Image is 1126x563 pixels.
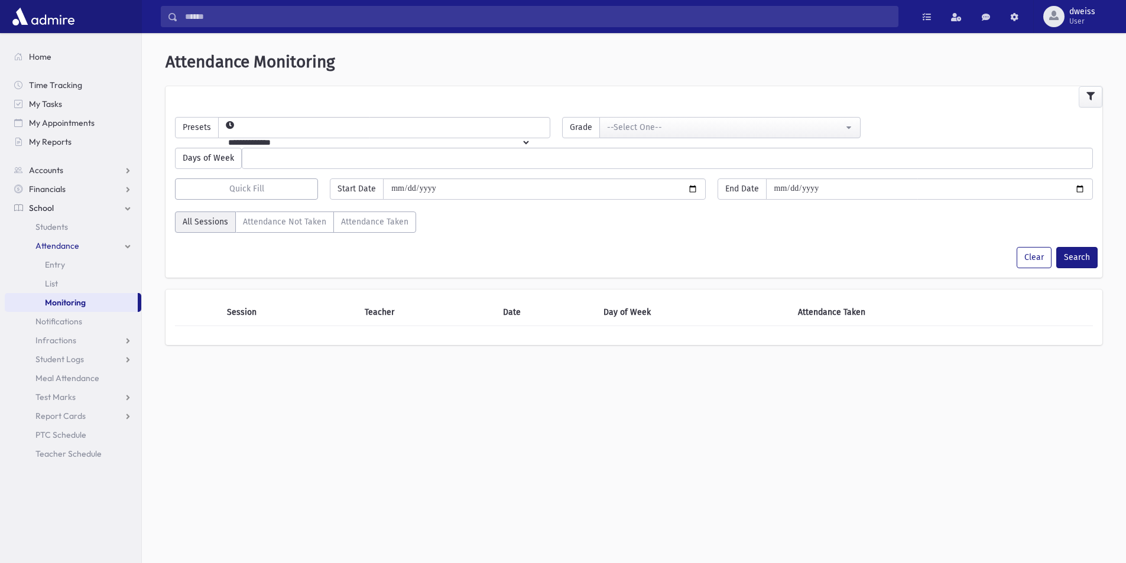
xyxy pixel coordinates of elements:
span: Attendance [35,240,79,251]
a: Monitoring [5,293,138,312]
span: List [45,278,58,289]
span: Teacher Schedule [35,448,102,459]
a: Test Marks [5,388,141,406]
span: dweiss [1069,7,1095,17]
input: Search [178,6,898,27]
a: Entry [5,255,141,274]
a: Attendance [5,236,141,255]
th: Attendance Taken [791,299,1049,326]
th: Day of Week [596,299,790,326]
span: Test Marks [35,392,76,402]
span: Accounts [29,165,63,175]
span: Students [35,222,68,232]
span: Meal Attendance [35,373,99,383]
th: Teacher [358,299,496,326]
button: Search [1056,247,1098,268]
span: Monitoring [45,297,86,308]
span: End Date [718,178,767,200]
a: Report Cards [5,406,141,425]
span: Infractions [35,335,76,346]
span: Time Tracking [29,80,82,90]
span: Notifications [35,316,82,327]
a: Notifications [5,312,141,331]
a: Student Logs [5,350,141,369]
span: Grade [562,117,600,138]
a: My Tasks [5,95,141,113]
a: Home [5,47,141,66]
th: Session [220,299,358,326]
a: Meal Attendance [5,369,141,388]
label: Attendance Not Taken [235,211,334,233]
span: My Tasks [29,99,62,109]
a: Students [5,217,141,236]
a: Accounts [5,161,141,180]
div: AttTaken [175,211,416,237]
span: PTC Schedule [35,429,86,440]
span: Student Logs [35,354,84,365]
div: --Select One-- [607,121,843,134]
label: All Sessions [175,211,236,233]
a: School [5,198,141,217]
a: Infractions [5,331,141,350]
th: Date [496,299,596,326]
a: List [5,274,141,293]
span: User [1069,17,1095,26]
span: Home [29,51,51,62]
span: Presets [175,117,219,138]
span: School [29,203,54,213]
span: My Appointments [29,118,95,128]
a: PTC Schedule [5,425,141,444]
a: My Appointments [5,113,141,132]
a: Time Tracking [5,76,141,95]
span: Start Date [330,178,384,200]
span: My Reports [29,136,72,147]
button: --Select One-- [599,117,860,138]
span: Financials [29,184,66,194]
span: Days of Week [175,148,242,169]
span: Attendance Monitoring [166,52,335,71]
span: Entry [45,259,65,270]
a: Teacher Schedule [5,444,141,463]
label: Attendance Taken [333,211,416,233]
span: Quick Fill [229,184,264,194]
span: Report Cards [35,411,86,421]
button: Clear [1017,247,1052,268]
a: My Reports [5,132,141,151]
button: Quick Fill [175,178,318,200]
img: AdmirePro [9,5,77,28]
a: Financials [5,180,141,198]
